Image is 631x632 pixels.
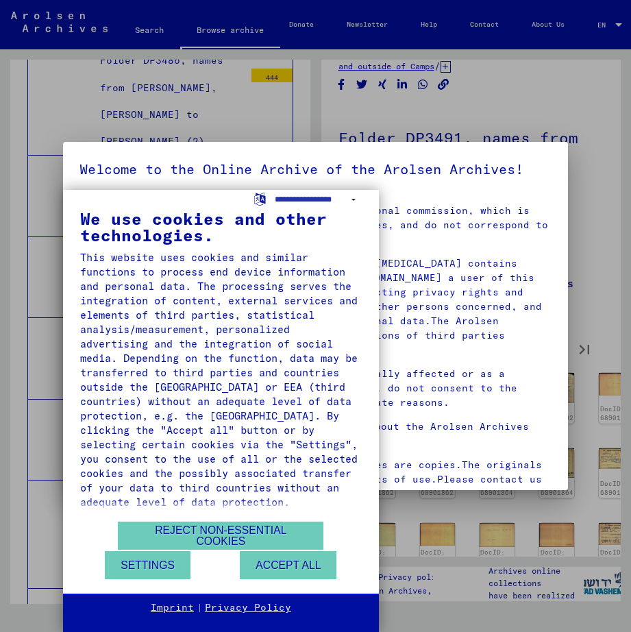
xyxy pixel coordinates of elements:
a: Imprint [151,601,194,615]
div: This website uses cookies and similar functions to process end device information and personal da... [80,250,362,509]
button: Settings [105,551,190,579]
button: Accept all [240,551,336,579]
a: Privacy Policy [205,601,291,615]
div: We use cookies and other technologies. [80,210,362,243]
button: Reject non-essential cookies [118,522,323,550]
